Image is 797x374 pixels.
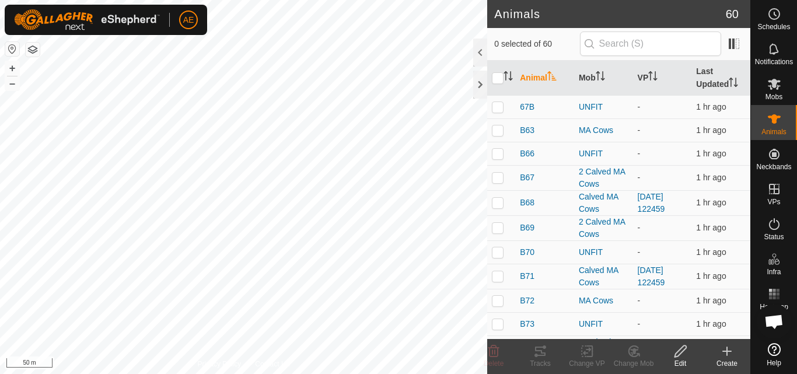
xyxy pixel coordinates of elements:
span: B67 [520,172,534,184]
span: 29 Sept 2025, 11:35 am [696,173,726,182]
p-sorticon: Activate to sort [504,73,513,82]
div: Open chat [757,304,792,339]
a: Contact Us [255,359,289,369]
span: VPs [767,198,780,205]
span: B71 [520,270,534,282]
span: B73 [520,318,534,330]
span: 67B [520,101,534,113]
div: Calved MA Cows [579,264,628,289]
span: Delete [484,359,504,368]
p-sorticon: Activate to sort [547,73,557,82]
span: B66 [520,148,534,160]
h2: Animals [494,7,726,21]
app-display-virtual-paddock-transition: - [638,223,641,232]
th: Mob [574,61,633,96]
span: B68 [520,197,534,209]
th: Last Updated [691,61,750,96]
button: Map Layers [26,43,40,57]
p-sorticon: Activate to sort [648,73,658,82]
span: 29 Sept 2025, 11:35 am [696,149,726,158]
span: Mobs [765,93,782,100]
div: Change Mob [610,358,657,369]
span: B69 [520,222,534,234]
span: Neckbands [756,163,791,170]
p-sorticon: Activate to sort [729,79,738,89]
span: 29 Sept 2025, 11:35 am [696,198,726,207]
span: 29 Sept 2025, 11:35 am [696,125,726,135]
app-display-virtual-paddock-transition: - [638,319,641,328]
img: Gallagher Logo [14,9,160,30]
div: UNFIT [579,318,628,330]
a: Privacy Policy [198,359,242,369]
app-display-virtual-paddock-transition: - [638,247,641,257]
div: 2 Calved MA Cows [579,216,628,240]
span: Schedules [757,23,790,30]
span: 29 Sept 2025, 11:35 am [696,319,726,328]
div: UNFIT [579,246,628,258]
span: 29 Sept 2025, 11:35 am [696,223,726,232]
app-display-virtual-paddock-transition: - [638,125,641,135]
input: Search (S) [580,32,721,56]
a: Help [751,338,797,371]
a: [DATE] 122459 [638,265,665,287]
span: Status [764,233,784,240]
span: Heatmap [760,303,788,310]
button: Reset Map [5,42,19,56]
span: B63 [520,124,534,137]
span: 29 Sept 2025, 11:35 am [696,271,726,281]
app-display-virtual-paddock-transition: - [638,102,641,111]
div: Calved MA Cows [579,191,628,215]
div: MA Cows [579,124,628,137]
div: Create [704,358,750,369]
span: Infra [767,268,781,275]
div: 3 Calved Cows [579,336,628,361]
span: 29 Sept 2025, 11:35 am [696,102,726,111]
span: B72 [520,295,534,307]
span: 29 Sept 2025, 11:35 am [696,247,726,257]
span: Notifications [755,58,793,65]
app-display-virtual-paddock-transition: - [638,173,641,182]
button: – [5,76,19,90]
span: Animals [761,128,786,135]
span: Help [767,359,781,366]
span: B70 [520,246,534,258]
span: AE [183,14,194,26]
div: UNFIT [579,101,628,113]
div: Tracks [517,358,564,369]
app-display-virtual-paddock-transition: - [638,296,641,305]
button: + [5,61,19,75]
th: VP [633,61,692,96]
span: 0 selected of 60 [494,38,579,50]
app-display-virtual-paddock-transition: - [638,149,641,158]
div: 2 Calved MA Cows [579,166,628,190]
div: MA Cows [579,295,628,307]
th: Animal [515,61,574,96]
p-sorticon: Activate to sort [596,73,605,82]
div: Change VP [564,358,610,369]
div: Edit [657,358,704,369]
span: 60 [726,5,739,23]
span: 29 Sept 2025, 11:35 am [696,296,726,305]
div: UNFIT [579,148,628,160]
a: [DATE] 122459 [638,192,665,214]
